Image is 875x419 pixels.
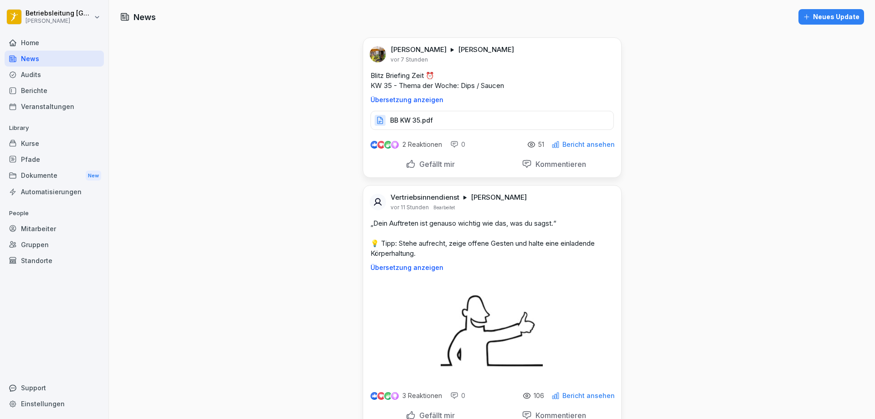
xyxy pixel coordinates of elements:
[5,151,104,167] a: Pfade
[5,135,104,151] a: Kurse
[370,46,386,62] img: ahtvx1qdgs31qf7oeejj87mb.png
[416,160,455,169] p: Gefällt mir
[798,9,864,25] button: Neues Update
[450,140,465,149] div: 0
[5,98,104,114] a: Veranstaltungen
[5,83,104,98] a: Berichte
[391,392,399,400] img: inspiring
[562,392,615,399] p: Bericht ansehen
[371,141,378,148] img: like
[378,393,385,399] img: love
[5,253,104,269] a: Standorte
[534,392,544,399] p: 106
[391,140,399,149] img: inspiring
[5,380,104,396] div: Support
[5,237,104,253] a: Gruppen
[384,141,392,149] img: celebrate
[391,45,447,54] p: [PERSON_NAME]
[371,71,614,91] p: Blitz Briefing Zeit ⏰ KW 35 - Thema der Woche: Dips / Saucen
[5,35,104,51] a: Home
[562,141,615,148] p: Bericht ansehen
[538,141,544,148] p: 51
[391,193,459,202] p: Vertriebsinnendienst
[5,167,104,184] div: Dokumente
[5,51,104,67] a: News
[458,45,514,54] p: [PERSON_NAME]
[471,193,527,202] p: [PERSON_NAME]
[5,184,104,200] a: Automatisierungen
[532,160,586,169] p: Kommentieren
[391,204,429,211] p: vor 11 Stunden
[26,10,92,17] p: Betriebsleitung [GEOGRAPHIC_DATA]
[5,221,104,237] a: Mitarbeiter
[441,279,543,381] img: xl8bx703ijb7env85sk1i4ij.png
[5,167,104,184] a: DokumenteNew
[450,391,465,400] div: 0
[5,396,104,412] a: Einstellungen
[5,121,104,135] p: Library
[371,119,614,128] a: BB KW 35.pdf
[371,264,614,271] p: Übersetzung anzeigen
[390,116,433,125] p: BB KW 35.pdf
[134,11,156,23] h1: News
[371,218,614,259] p: „Dein Auftreten ist genauso wichtig wie das, was du sagst.“ 💡 Tipp: Stehe aufrecht, zeige offene ...
[371,96,614,103] p: Übersetzung anzeigen
[402,392,442,399] p: 3 Reaktionen
[378,141,385,148] img: love
[86,171,101,181] div: New
[391,56,428,63] p: vor 7 Stunden
[433,204,455,211] p: Bearbeitet
[402,141,442,148] p: 2 Reaktionen
[384,392,392,400] img: celebrate
[803,12,860,22] div: Neues Update
[5,206,104,221] p: People
[26,18,92,24] p: [PERSON_NAME]
[5,67,104,83] a: Audits
[371,392,378,399] img: like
